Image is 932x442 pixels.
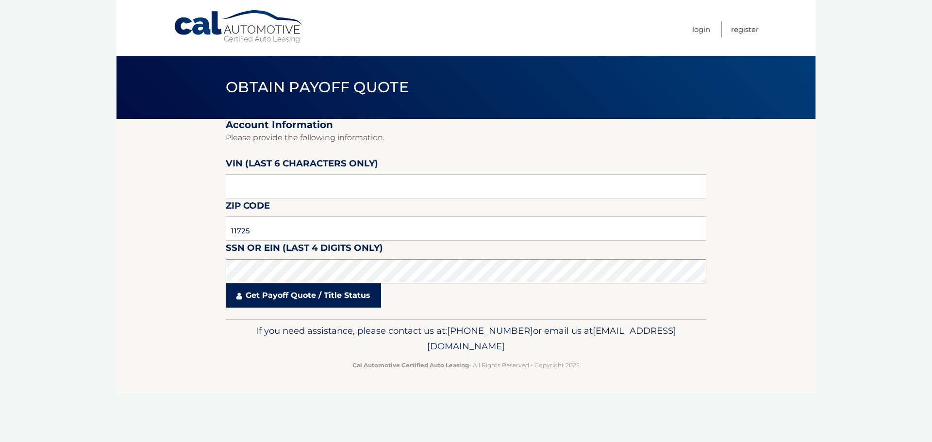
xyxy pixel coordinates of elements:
[226,283,381,308] a: Get Payoff Quote / Title Status
[226,119,706,131] h2: Account Information
[232,323,700,354] p: If you need assistance, please contact us at: or email us at
[352,361,469,369] strong: Cal Automotive Certified Auto Leasing
[226,131,706,145] p: Please provide the following information.
[173,10,304,44] a: Cal Automotive
[447,325,533,336] span: [PHONE_NUMBER]
[226,78,409,96] span: Obtain Payoff Quote
[731,21,759,37] a: Register
[226,198,270,216] label: Zip Code
[226,241,383,259] label: SSN or EIN (last 4 digits only)
[226,156,378,174] label: VIN (last 6 characters only)
[692,21,710,37] a: Login
[232,360,700,370] p: - All Rights Reserved - Copyright 2025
